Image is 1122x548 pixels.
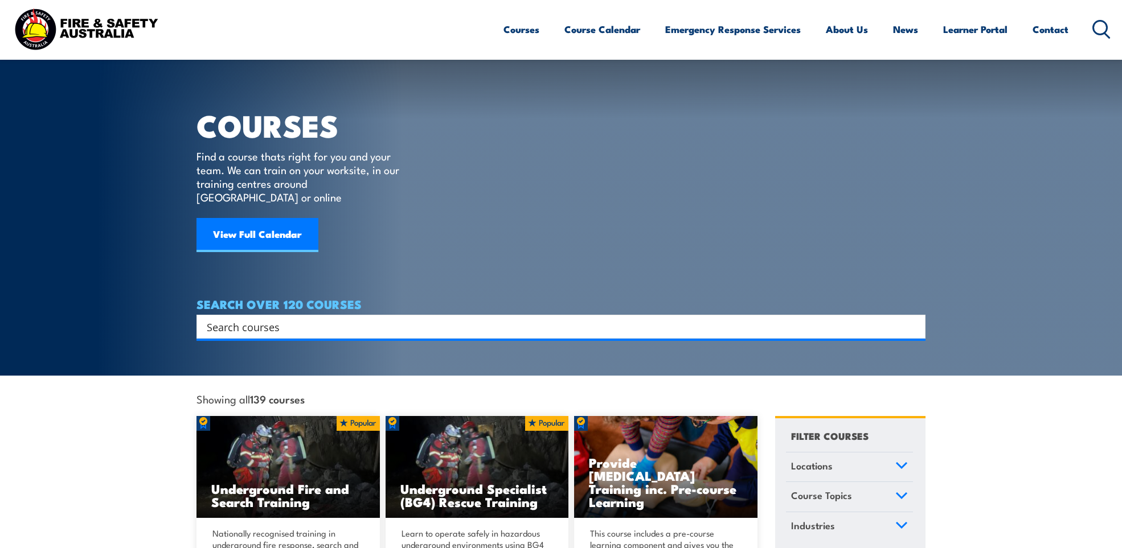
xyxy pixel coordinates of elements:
[906,319,922,335] button: Search magnifier button
[196,149,404,204] p: Find a course thats right for you and your team. We can train on your worksite, in our training c...
[503,14,539,44] a: Courses
[196,298,926,310] h4: SEARCH OVER 120 COURSES
[196,112,416,138] h1: COURSES
[196,416,380,518] img: Underground mine rescue
[943,14,1008,44] a: Learner Portal
[209,319,903,335] form: Search form
[786,452,913,482] a: Locations
[665,14,801,44] a: Emergency Response Services
[791,518,835,533] span: Industries
[196,393,305,405] span: Showing all
[893,14,918,44] a: News
[1033,14,1068,44] a: Contact
[791,428,869,443] h4: FILTER COURSES
[791,458,833,473] span: Locations
[791,488,852,503] span: Course Topics
[589,456,743,508] h3: Provide [MEDICAL_DATA] Training inc. Pre-course Learning
[786,482,913,512] a: Course Topics
[564,14,640,44] a: Course Calendar
[207,318,900,335] input: Search input
[826,14,868,44] a: About Us
[400,482,554,508] h3: Underground Specialist (BG4) Rescue Training
[196,416,380,518] a: Underground Fire and Search Training
[386,416,569,518] img: Underground mine rescue
[196,218,318,252] a: View Full Calendar
[786,512,913,542] a: Industries
[250,391,305,406] strong: 139 courses
[386,416,569,518] a: Underground Specialist (BG4) Rescue Training
[574,416,757,518] a: Provide [MEDICAL_DATA] Training inc. Pre-course Learning
[574,416,757,518] img: Low Voltage Rescue and Provide CPR
[211,482,365,508] h3: Underground Fire and Search Training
